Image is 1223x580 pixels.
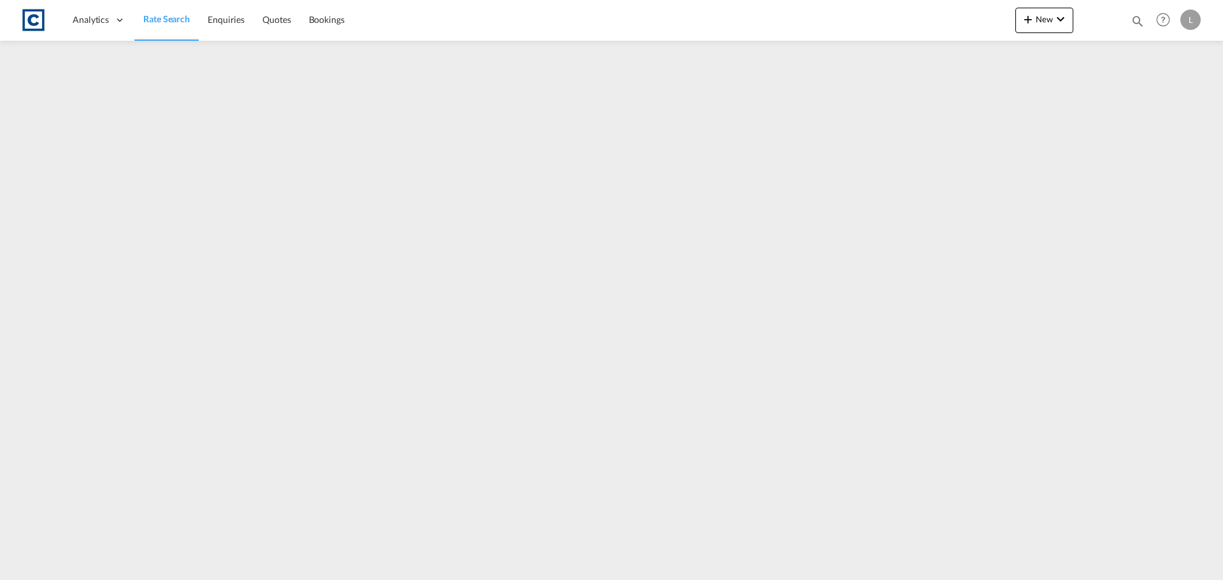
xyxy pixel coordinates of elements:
span: Enquiries [208,14,245,25]
span: Help [1152,9,1174,31]
span: Rate Search [143,13,190,24]
div: icon-magnify [1131,14,1145,33]
div: L [1180,10,1201,30]
span: Bookings [309,14,345,25]
span: Analytics [73,13,109,26]
img: 1fdb9190129311efbfaf67cbb4249bed.jpeg [19,6,48,34]
button: icon-plus 400-fgNewicon-chevron-down [1015,8,1073,33]
span: Quotes [262,14,290,25]
div: Help [1152,9,1180,32]
md-icon: icon-magnify [1131,14,1145,28]
span: New [1020,14,1068,24]
md-icon: icon-plus 400-fg [1020,11,1036,27]
md-icon: icon-chevron-down [1053,11,1068,27]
